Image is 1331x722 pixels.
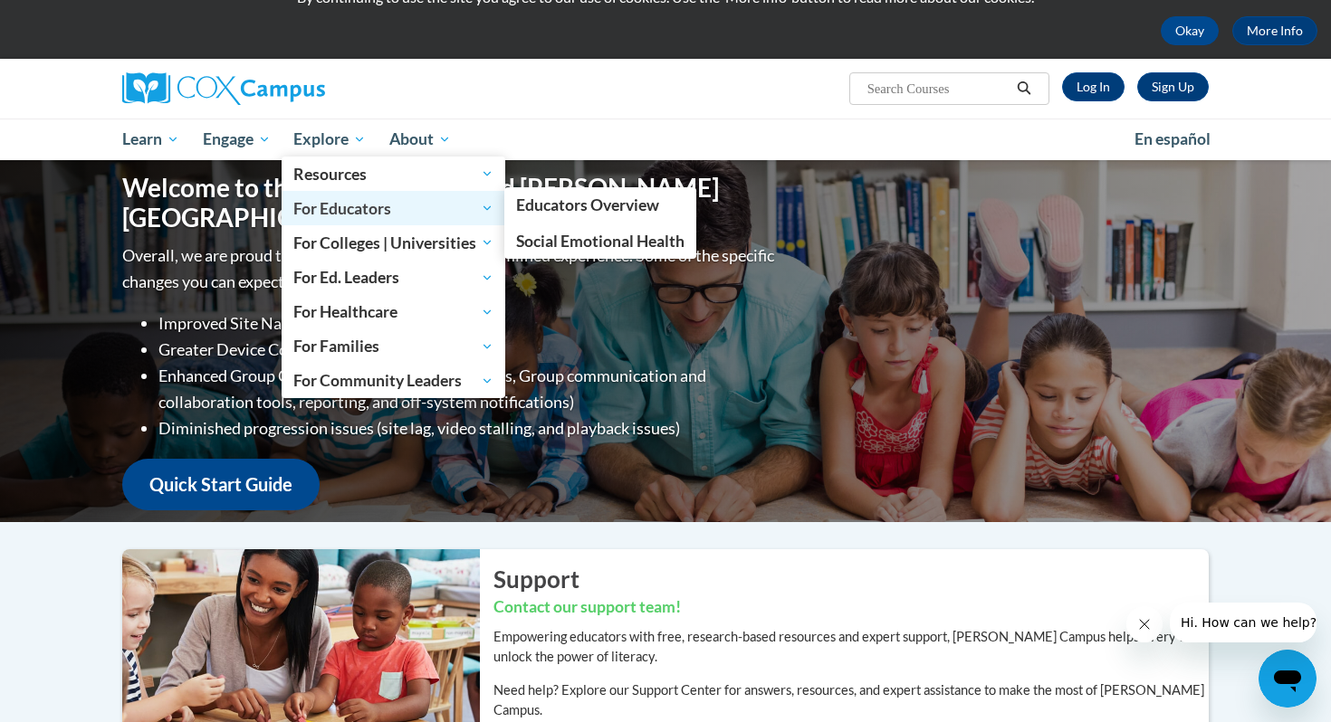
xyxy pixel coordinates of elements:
[516,232,685,251] span: Social Emotional Health
[158,310,779,337] li: Improved Site Navigation
[293,336,493,357] span: For Families
[1062,72,1125,101] a: Log In
[203,128,271,150] span: Engage
[282,119,378,160] a: Explore
[493,680,1209,720] p: Need help? Explore our Support Center for answers, resources, and expert assistance to make the m...
[504,187,696,223] a: Educators Overview
[158,415,779,442] li: Diminished progression issues (site lag, video stalling, and playback issues)
[122,72,325,105] img: Cox Campus
[293,128,366,150] span: Explore
[293,267,493,289] span: For Ed. Leaders
[493,596,1209,619] h3: Contact our support team!
[1010,78,1038,100] button: Search
[1259,650,1317,708] iframe: Button to launch messaging window
[158,363,779,415] li: Enhanced Group Collaboration Tools (Action plans, Group communication and collaboration tools, re...
[1161,16,1219,45] button: Okay
[95,119,1236,160] div: Main menu
[282,157,505,191] a: Resources
[282,191,505,225] a: For Educators
[191,119,282,160] a: Engage
[282,329,505,364] a: For Families
[1123,120,1222,158] a: En español
[158,337,779,363] li: Greater Device Compatibility
[293,163,493,185] span: Resources
[282,225,505,260] a: For Colleges | Universities
[122,459,320,510] a: Quick Start Guide
[1135,129,1211,148] span: En español
[378,119,463,160] a: About
[293,197,493,219] span: For Educators
[293,232,493,253] span: For Colleges | Universities
[1232,16,1317,45] a: More Info
[282,261,505,295] a: For Ed. Leaders
[493,627,1209,667] p: Empowering educators with free, research-based resources and expert support, [PERSON_NAME] Campus...
[1137,72,1209,101] a: Register
[493,563,1209,595] h2: Support
[516,195,659,214] span: Educators Overview
[389,128,451,150] span: About
[293,301,493,323] span: For Healthcare
[1126,606,1163,642] iframe: Close message
[122,242,779,295] p: Overall, we are proud to provide you with a more streamlined experience. Some of the specific cha...
[122,173,779,233] h1: Welcome to the new and improved [PERSON_NAME][GEOGRAPHIC_DATA]
[122,128,179,150] span: Learn
[293,370,493,392] span: For Community Leaders
[282,364,505,398] a: For Community Leaders
[866,78,1010,100] input: Search Courses
[504,223,696,259] a: Social Emotional Health
[1170,603,1317,642] iframe: Message from company
[122,72,466,105] a: Cox Campus
[282,295,505,329] a: For Healthcare
[110,119,191,160] a: Learn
